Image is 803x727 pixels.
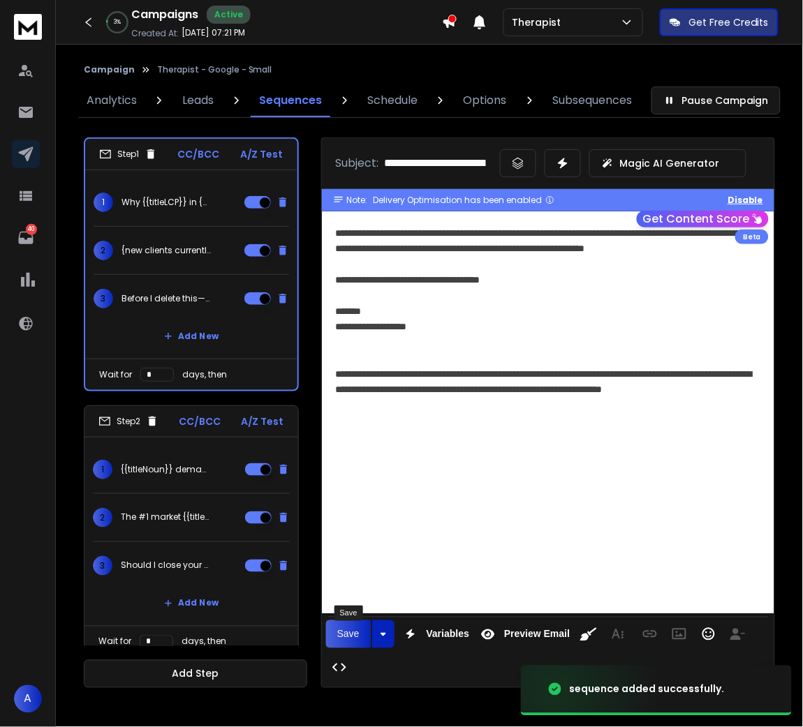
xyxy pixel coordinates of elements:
[14,14,42,40] img: logo
[424,629,473,640] span: Variables
[93,556,112,576] span: 3
[182,92,214,109] p: Leads
[93,460,112,479] span: 1
[207,6,251,24] div: Active
[728,195,763,206] button: Disable
[98,415,159,428] div: Step 2
[84,137,299,391] li: Step1CC/BCCA/Z Test1Why {{titleLCP}} in {State|City|your area} are {adding|adding up} hours in [D...
[360,84,427,117] a: Schedule
[374,195,555,206] div: Delivery Optimisation has been enabled
[259,92,322,109] p: Sequences
[326,654,353,682] button: Code View
[99,148,157,160] div: Step 1
[455,84,515,117] a: Options
[14,685,42,713] button: A
[182,27,245,38] p: [DATE] 07:21 PM
[12,224,40,252] a: 40
[725,620,751,648] button: Insert Unsubscribe Link
[605,620,631,648] button: More Text
[695,620,722,648] button: Emoticons
[182,636,226,647] p: days, then
[464,92,507,109] p: Options
[121,245,211,256] p: {new clients currently?|taking on new clients currently?}
[475,620,573,648] button: Preview Email
[326,620,371,648] button: Save
[544,84,640,117] a: Subsequences
[94,193,113,212] span: 1
[84,64,135,75] button: Campaign
[94,241,113,260] span: 2
[347,195,368,206] span: Note:
[589,149,746,177] button: Magic AI Generator
[121,293,211,304] p: Before I delete this—should I send details?
[240,147,283,161] p: A/Z Test
[99,369,132,380] p: Wait for
[26,224,37,235] p: 40
[121,560,210,571] p: Should I close your file?
[651,87,781,114] button: Pause Campaign
[84,660,307,688] button: Add Step
[689,15,769,29] p: Get Free Credits
[87,92,137,109] p: Analytics
[513,15,567,29] p: Therapist
[334,606,363,621] div: Save
[94,289,113,308] span: 3
[660,8,779,36] button: Get Free Credits
[121,464,210,475] p: {{titleNoun}} demand is rising
[98,636,131,647] p: Wait for
[570,682,725,696] div: sequence added successfully.
[93,508,112,527] span: 2
[251,84,330,117] a: Sequences
[575,620,602,648] button: Clean HTML
[174,84,222,117] a: Leads
[619,156,719,170] p: Magic AI Generator
[157,64,272,75] p: Therapist - Google - Small
[131,6,198,23] h1: Campaigns
[666,620,693,648] button: Insert Image (Ctrl+P)
[397,620,473,648] button: Variables
[177,147,219,161] p: CC/BCC
[182,369,227,380] p: days, then
[336,155,379,172] p: Subject:
[153,322,230,350] button: Add New
[121,197,211,208] p: Why {{titleLCP}} in {State|City|your area} are {adding|adding up} hours in [DATE]
[131,28,179,39] p: Created At:
[241,414,284,428] p: A/Z Test
[637,620,663,648] button: Insert Link (Ctrl+K)
[121,512,210,523] p: The #1 market {{titleLCP}} overlook (still!)
[501,629,573,640] span: Preview Email
[552,92,632,109] p: Subsequences
[368,92,418,109] p: Schedule
[735,230,769,244] div: Beta
[637,211,769,227] button: Get Content Score
[78,84,145,117] a: Analytics
[179,414,221,428] p: CC/BCC
[114,18,121,27] p: 3 %
[84,405,299,658] li: Step2CC/BCCA/Z Test1{{titleNoun}} demand is rising2The #1 market {{titleLCP}} overlook (still!)3S...
[153,590,230,617] button: Add New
